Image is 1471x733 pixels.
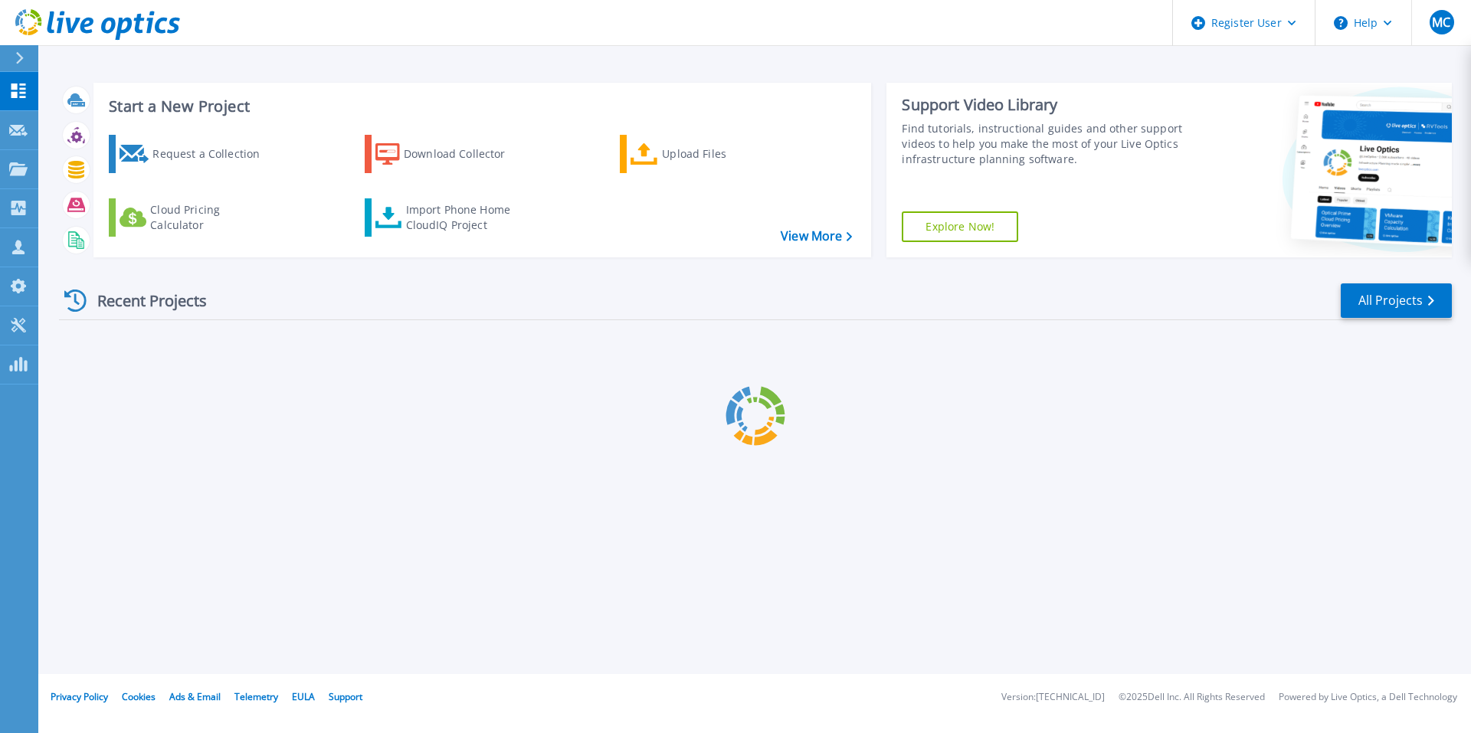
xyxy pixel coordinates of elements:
div: Find tutorials, instructional guides and other support videos to help you make the most of your L... [902,121,1190,167]
li: Powered by Live Optics, a Dell Technology [1279,692,1457,702]
a: Request a Collection [109,135,280,173]
li: Version: [TECHNICAL_ID] [1001,692,1105,702]
a: EULA [292,690,315,703]
div: Cloud Pricing Calculator [150,202,273,233]
a: Download Collector [365,135,536,173]
a: Telemetry [234,690,278,703]
div: Recent Projects [59,282,228,319]
span: MC [1432,16,1450,28]
li: © 2025 Dell Inc. All Rights Reserved [1119,692,1265,702]
a: Upload Files [620,135,791,173]
a: Cloud Pricing Calculator [109,198,280,237]
div: Upload Files [662,139,785,169]
a: Explore Now! [902,211,1018,242]
a: All Projects [1341,283,1452,318]
a: View More [781,229,852,244]
a: Privacy Policy [51,690,108,703]
h3: Start a New Project [109,98,852,115]
div: Import Phone Home CloudIQ Project [406,202,526,233]
div: Support Video Library [902,95,1190,115]
a: Ads & Email [169,690,221,703]
div: Request a Collection [152,139,275,169]
div: Download Collector [404,139,526,169]
a: Support [329,690,362,703]
a: Cookies [122,690,156,703]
